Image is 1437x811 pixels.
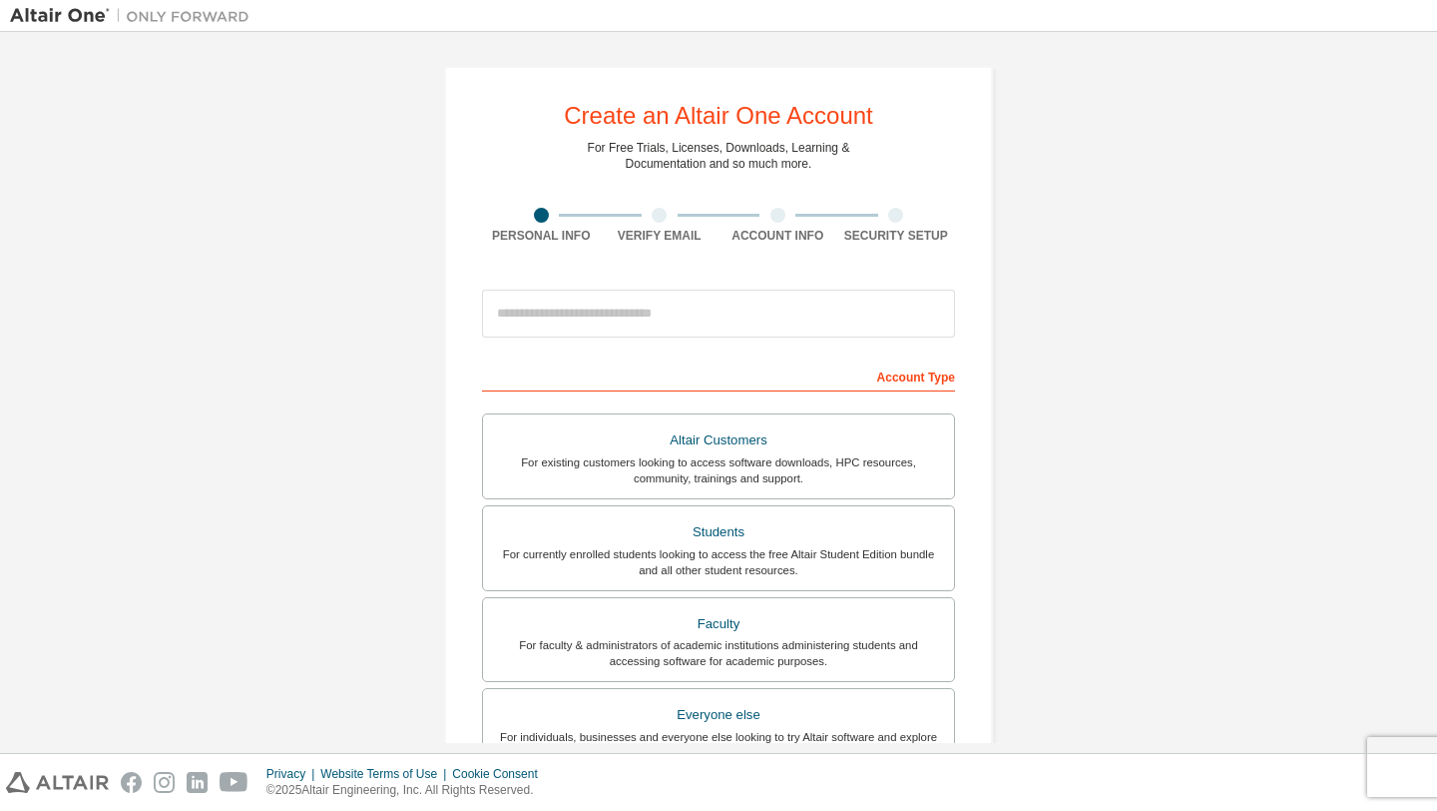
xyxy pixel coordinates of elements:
[266,782,550,799] p: © 2025 Altair Engineering, Inc. All Rights Reserved.
[495,546,942,578] div: For currently enrolled students looking to access the free Altair Student Edition bundle and all ...
[121,772,142,793] img: facebook.svg
[495,454,942,486] div: For existing customers looking to access software downloads, HPC resources, community, trainings ...
[495,701,942,729] div: Everyone else
[495,426,942,454] div: Altair Customers
[601,228,719,244] div: Verify Email
[482,228,601,244] div: Personal Info
[266,766,320,782] div: Privacy
[220,772,248,793] img: youtube.svg
[452,766,549,782] div: Cookie Consent
[10,6,259,26] img: Altair One
[482,360,955,392] div: Account Type
[6,772,109,793] img: altair_logo.svg
[564,104,873,128] div: Create an Altair One Account
[495,729,942,761] div: For individuals, businesses and everyone else looking to try Altair software and explore our prod...
[718,228,837,244] div: Account Info
[495,518,942,546] div: Students
[837,228,956,244] div: Security Setup
[320,766,452,782] div: Website Terms of Use
[154,772,175,793] img: instagram.svg
[495,610,942,638] div: Faculty
[187,772,208,793] img: linkedin.svg
[495,637,942,669] div: For faculty & administrators of academic institutions administering students and accessing softwa...
[588,140,850,172] div: For Free Trials, Licenses, Downloads, Learning & Documentation and so much more.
